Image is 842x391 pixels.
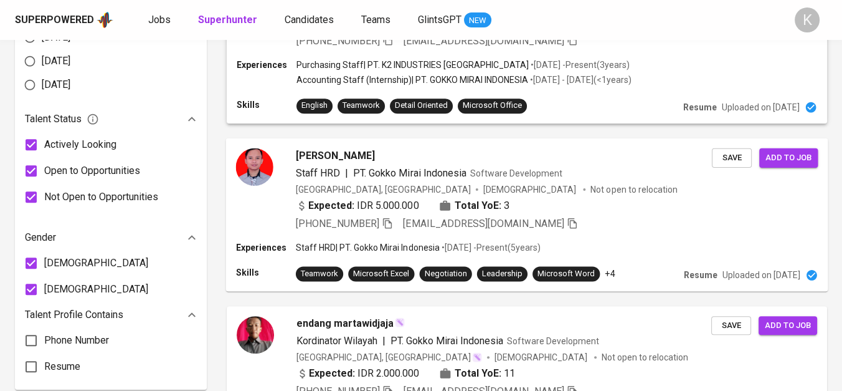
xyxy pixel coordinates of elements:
[455,198,501,213] b: Total YoE:
[418,12,491,28] a: GlintsGPT NEW
[684,269,717,281] p: Resume
[296,167,340,178] span: Staff HRD
[504,198,509,213] span: 3
[296,335,377,347] span: Kordinator Wilayah
[296,198,419,213] div: IDR 5.000.000
[296,241,440,254] p: Staff HRD | PT. Gokko Mirai Indonesia
[529,59,630,71] p: • [DATE] - Present ( 3 years )
[605,268,615,280] p: +4
[722,101,800,113] p: Uploaded on [DATE]
[482,268,523,280] div: Leadership
[148,14,171,26] span: Jobs
[285,14,334,26] span: Candidates
[382,334,386,349] span: |
[353,268,409,280] div: Microsoft Excel
[483,183,578,196] span: [DEMOGRAPHIC_DATA]
[44,163,140,178] span: Open to Opportunities
[296,35,380,47] span: [PHONE_NUMBER]
[463,100,522,112] div: Microsoft Office
[722,269,800,281] p: Uploaded on [DATE]
[44,190,158,205] span: Not Open to Opportunities
[759,316,817,335] button: Add to job
[717,319,745,333] span: Save
[528,74,631,86] p: • [DATE] - [DATE] ( <1 years )
[765,319,811,333] span: Add to job
[198,12,260,28] a: Superhunter
[403,218,564,229] span: [EMAIL_ADDRESS][DOMAIN_NAME]
[25,230,56,245] p: Gender
[236,241,296,254] p: Experiences
[296,351,482,364] div: [GEOGRAPHIC_DATA], [GEOGRAPHIC_DATA]
[236,266,296,279] p: Skills
[301,100,328,112] div: English
[470,168,562,178] span: Software Development
[795,7,820,32] div: K
[361,12,393,28] a: Teams
[296,183,471,196] div: [GEOGRAPHIC_DATA], [GEOGRAPHIC_DATA]
[507,336,599,346] span: Software Development
[25,225,197,250] div: Gender
[537,268,595,280] div: Microsoft Word
[440,241,541,254] p: • [DATE] - Present ( 5 years )
[296,218,379,229] span: [PHONE_NUMBER]
[44,359,80,374] span: Resume
[718,150,745,165] span: Save
[97,11,113,29] img: app logo
[227,138,827,291] a: [PERSON_NAME]Staff HRD|PT. Gokko Mirai IndonesiaSoftware Development[GEOGRAPHIC_DATA], [GEOGRAPHI...
[44,282,148,297] span: [DEMOGRAPHIC_DATA]
[237,99,296,111] p: Skills
[590,183,677,196] p: Not open to relocation
[285,12,336,28] a: Candidates
[25,302,197,327] div: Talent Profile Contains
[198,14,257,26] b: Superhunter
[712,148,752,167] button: Save
[296,59,529,71] p: Purchasing Staff | PT. K2 INDUSTRIES [GEOGRAPHIC_DATA]
[504,366,515,381] span: 11
[390,335,503,347] span: PT. Gokko Mirai Indonesia
[711,316,751,335] button: Save
[343,100,380,112] div: Teamwork
[25,112,99,127] span: Talent Status
[308,198,354,213] b: Expected:
[395,317,405,327] img: magic_wand.svg
[42,54,70,69] span: [DATE]
[236,148,273,185] img: 480156f2bbc8cf9733a34ccca7187320.jpeg
[683,101,717,113] p: Resume
[25,107,197,132] div: Talent Status
[472,352,482,362] img: magic_wand.svg
[418,14,461,26] span: GlintsGPT
[148,12,173,28] a: Jobs
[44,137,116,152] span: Actively Looking
[345,165,348,180] span: |
[309,366,355,381] b: Expected:
[296,366,419,381] div: IDR 2.000.000
[237,59,296,71] p: Experiences
[15,13,94,27] div: Superpowered
[494,351,589,364] span: [DEMOGRAPHIC_DATA]
[301,268,338,280] div: Teamwork
[759,148,818,167] button: Add to job
[464,14,491,27] span: NEW
[296,316,394,331] span: endang martawidjaja
[42,77,70,92] span: [DATE]
[765,150,811,165] span: Add to job
[44,256,148,271] span: [DEMOGRAPHIC_DATA]
[25,307,123,322] p: Talent Profile Contains
[44,333,109,348] span: Phone Number
[237,316,274,354] img: 6666766ef0cd5cdfa0c947fafb591f2f.jpg
[296,148,375,163] span: [PERSON_NAME]
[15,11,113,29] a: Superpoweredapp logo
[425,268,467,280] div: Negotiation
[395,100,448,112] div: Detail Oriented
[296,74,528,86] p: Accounting Staff (Internship) | PT. GOKKO MIRAI INDONESIA
[404,35,564,47] span: [EMAIL_ADDRESS][DOMAIN_NAME]
[361,14,390,26] span: Teams
[455,366,501,381] b: Total YoE:
[602,351,688,364] p: Not open to relocation
[353,167,466,178] span: PT. Gokko Mirai Indonesia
